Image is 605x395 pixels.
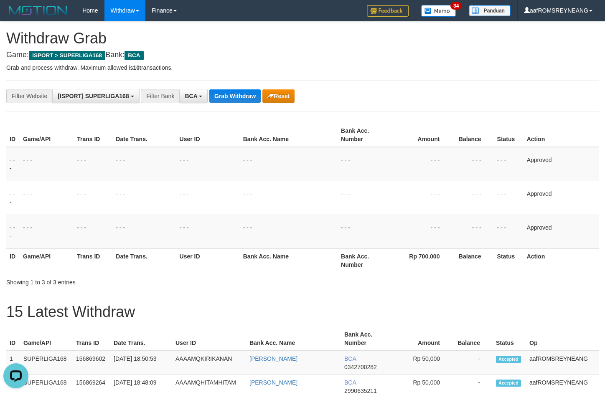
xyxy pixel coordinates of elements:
span: BCA [185,93,197,99]
th: Date Trans. [112,123,176,147]
td: 1 [6,351,20,375]
button: BCA [179,89,208,103]
th: Bank Acc. Number [338,248,390,272]
th: Amount [392,327,452,351]
th: ID [6,248,20,272]
span: Copy 0342700282 to clipboard [344,364,377,370]
img: panduan.png [469,5,511,16]
div: Filter Website [6,89,52,103]
span: Accepted [496,380,521,387]
th: Op [526,327,599,351]
th: Trans ID [74,123,112,147]
td: - - - [74,147,112,181]
th: Game/API [20,327,73,351]
th: Bank Acc. Name [240,123,338,147]
th: Bank Acc. Name [240,248,338,272]
td: - - - [112,215,176,248]
th: Action [524,123,599,147]
button: Open LiveChat chat widget [3,3,28,28]
th: Trans ID [73,327,110,351]
span: Copy 2990635211 to clipboard [344,387,377,394]
td: Rp 50,000 [392,351,452,375]
img: Button%20Memo.svg [421,5,456,17]
td: - - - [176,215,240,248]
td: [DATE] 18:50:53 [110,351,172,375]
td: - - - [240,147,338,181]
td: - - - [20,215,74,248]
td: - - - [6,215,20,248]
td: - - - [240,181,338,215]
div: Filter Bank [141,89,179,103]
img: Feedback.jpg [367,5,409,17]
td: Approved [524,181,599,215]
span: ISPORT > SUPERLIGA168 [29,51,105,60]
td: - - - [338,215,390,248]
p: Grab and process withdraw. Maximum allowed is transactions. [6,63,599,72]
td: - - - [112,181,176,215]
th: Status [494,123,524,147]
td: SUPERLIGA168 [20,351,73,375]
th: Game/API [20,123,74,147]
td: - - - [390,147,452,181]
span: BCA [344,355,356,362]
th: Date Trans. [112,248,176,272]
td: - - - [452,215,493,248]
th: Date Trans. [110,327,172,351]
span: [ISPORT] SUPERLIGA168 [58,93,129,99]
td: - - - [176,147,240,181]
th: Status [494,248,524,272]
h4: Game: Bank: [6,51,599,59]
td: - - - [494,147,524,181]
td: - - - [20,181,74,215]
button: [ISPORT] SUPERLIGA168 [52,89,139,103]
th: Bank Acc. Number [341,327,392,351]
td: - - - [390,181,452,215]
td: - - - [240,215,338,248]
th: Rp 700.000 [390,248,452,272]
td: - - - [452,147,493,181]
th: User ID [172,327,246,351]
td: - - - [338,147,390,181]
div: Showing 1 to 3 of 3 entries [6,275,246,286]
th: User ID [176,248,240,272]
td: - - - [338,181,390,215]
td: 156869602 [73,351,110,375]
span: Accepted [496,356,521,363]
a: [PERSON_NAME] [249,355,297,362]
td: - - - [494,181,524,215]
button: Grab Withdraw [209,89,261,103]
button: Reset [262,89,295,103]
td: - - - [452,181,493,215]
h1: 15 Latest Withdraw [6,304,599,320]
td: - - - [494,215,524,248]
th: Balance [452,327,493,351]
th: Game/API [20,248,74,272]
h1: Withdraw Grab [6,30,599,47]
td: - - - [6,147,20,181]
th: ID [6,327,20,351]
td: Approved [524,147,599,181]
td: aafROMSREYNEANG [526,351,599,375]
td: Approved [524,215,599,248]
th: Bank Acc. Number [338,123,390,147]
td: - - - [20,147,74,181]
td: - - - [6,181,20,215]
th: Bank Acc. Name [246,327,341,351]
img: MOTION_logo.png [6,4,70,17]
th: Trans ID [74,248,112,272]
td: - - - [176,181,240,215]
strong: 10 [133,64,140,71]
td: - - - [112,147,176,181]
span: 34 [450,2,462,10]
th: Action [524,248,599,272]
th: User ID [176,123,240,147]
th: Status [493,327,526,351]
th: Balance [452,248,493,272]
th: ID [6,123,20,147]
th: Balance [452,123,493,147]
span: BCA [344,379,356,386]
td: - [452,351,493,375]
td: AAAAMQKIRIKANAN [172,351,246,375]
td: - - - [74,181,112,215]
th: Amount [390,123,452,147]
